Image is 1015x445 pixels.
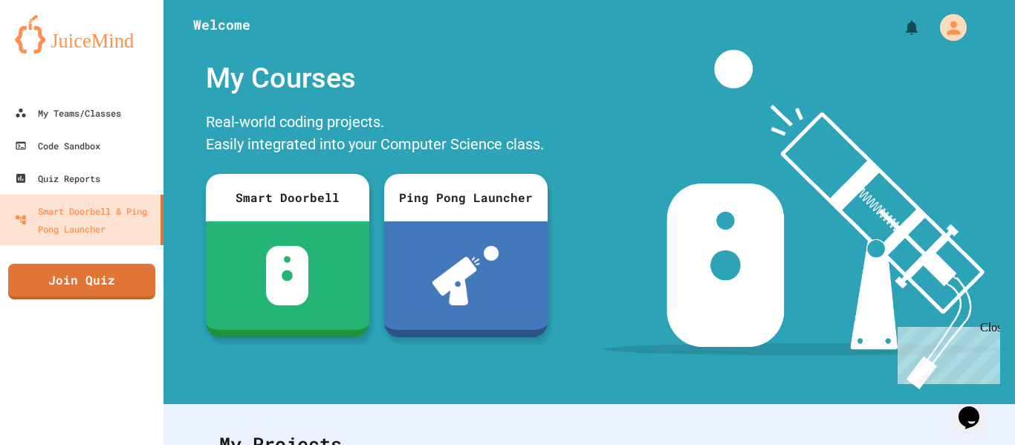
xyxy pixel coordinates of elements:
div: My Courses [198,50,555,107]
div: Smart Doorbell [206,174,369,221]
div: Ping Pong Launcher [384,174,548,221]
div: Quiz Reports [15,169,100,187]
img: ppl-with-ball.png [432,246,499,305]
img: logo-orange.svg [15,15,149,53]
div: Chat with us now!Close [6,6,103,94]
iframe: chat widget [953,386,1000,430]
img: sdb-white.svg [266,246,308,305]
div: Smart Doorbell & Ping Pong Launcher [15,202,155,238]
div: Code Sandbox [15,137,100,155]
a: Join Quiz [8,264,155,299]
div: My Teams/Classes [15,104,121,122]
div: My Notifications [875,15,924,40]
div: Real-world coding projects. Easily integrated into your Computer Science class. [198,107,555,163]
div: My Account [924,10,970,45]
iframe: chat widget [892,321,1000,384]
img: banner-image-my-projects.png [603,50,1001,389]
